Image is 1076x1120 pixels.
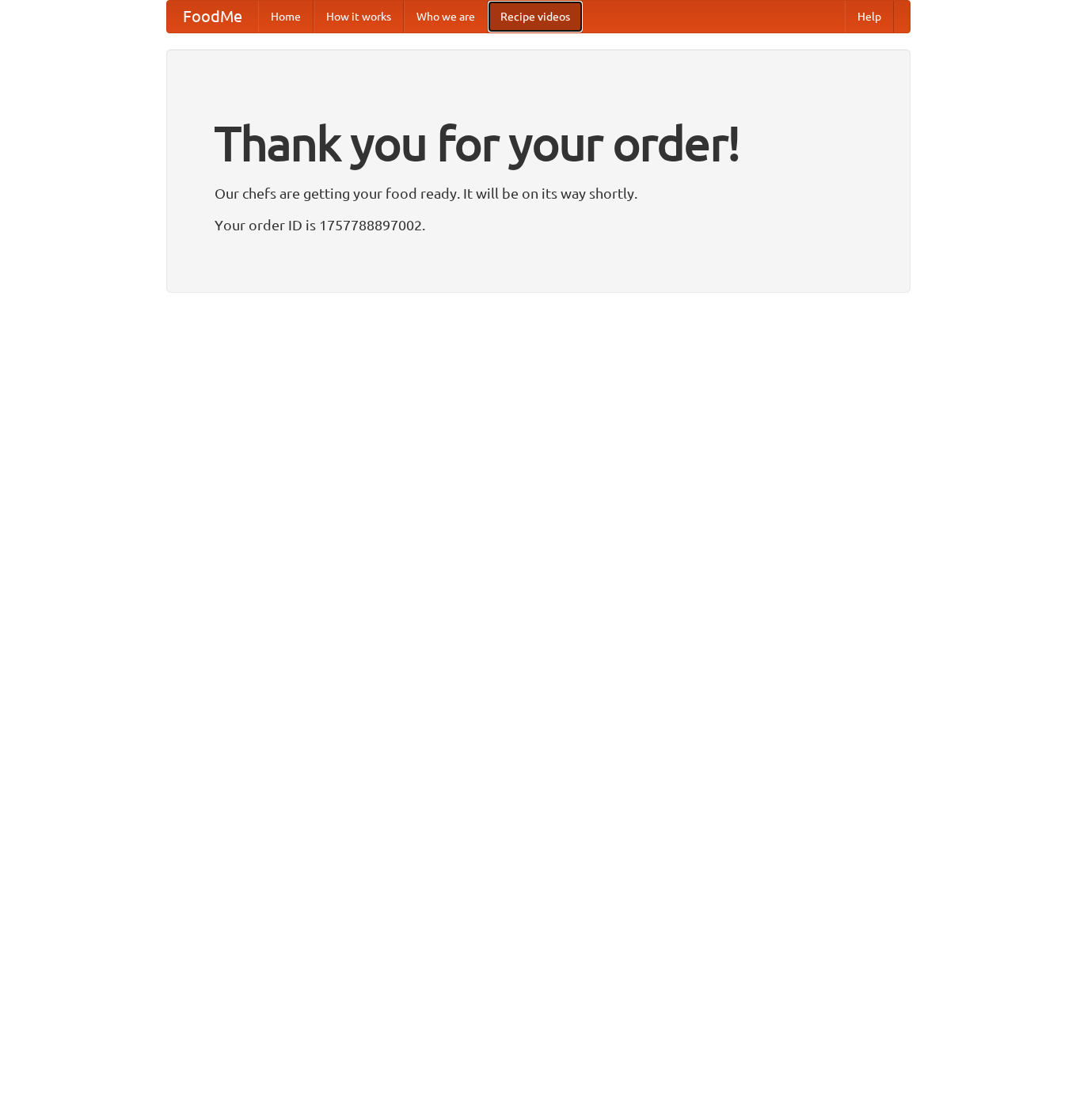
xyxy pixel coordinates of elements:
[215,105,862,181] h1: Thank you for your order!
[404,1,488,32] a: Who we are
[258,1,314,32] a: Home
[215,213,862,237] p: Your order ID is 1757788897002.
[488,1,583,32] a: Recipe videos
[314,1,404,32] a: How it works
[845,1,894,32] a: Help
[215,181,862,205] p: Our chefs are getting your food ready. It will be on its way shortly.
[167,1,258,32] a: FoodMe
